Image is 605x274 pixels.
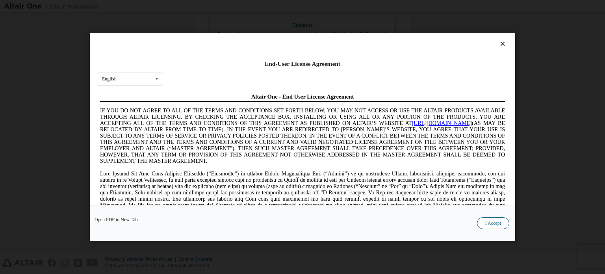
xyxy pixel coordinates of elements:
div: English [102,76,117,81]
span: Altair One - End User License Agreement [154,3,257,9]
a: [URL][DOMAIN_NAME] [315,30,375,36]
a: Open PDF in New Tab [95,217,138,222]
span: IF YOU DO NOT AGREE TO ALL OF THE TERMS AND CONDITIONS SET FORTH BELOW, YOU MAY NOT ACCESS OR USE... [3,17,408,74]
span: Lore Ipsumd Sit Ame Cons Adipisc Elitseddo (“Eiusmodte”) in utlabor Etdolo Magnaaliqua Eni. (“Adm... [3,80,408,137]
div: End-User License Agreement [97,60,508,68]
button: I Accept [477,217,509,229]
